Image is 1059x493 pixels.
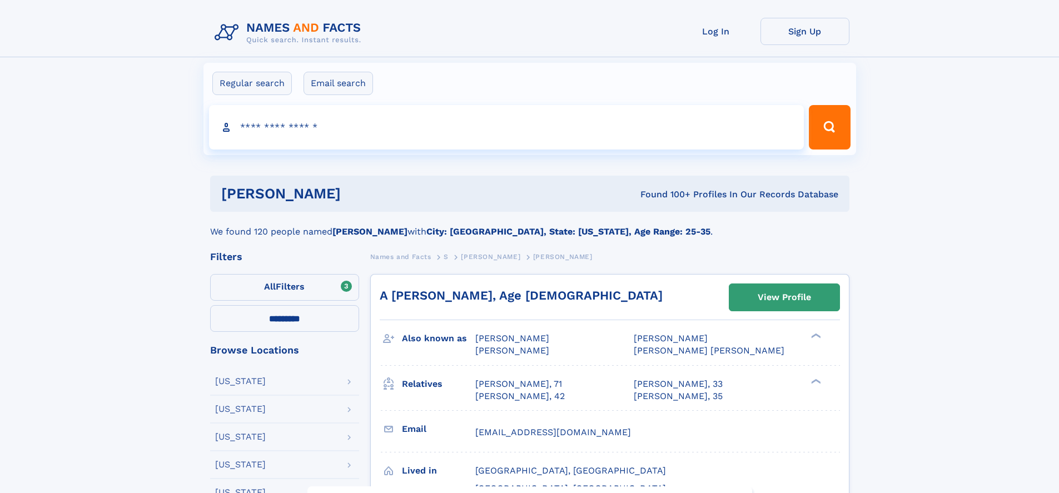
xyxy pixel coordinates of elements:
[634,390,723,402] a: [PERSON_NAME], 35
[475,465,666,476] span: [GEOGRAPHIC_DATA], [GEOGRAPHIC_DATA]
[215,377,266,386] div: [US_STATE]
[533,253,593,261] span: [PERSON_NAME]
[402,329,475,348] h3: Also known as
[808,377,822,385] div: ❯
[402,375,475,394] h3: Relatives
[634,378,723,390] a: [PERSON_NAME], 33
[210,252,359,262] div: Filters
[380,288,663,302] a: A [PERSON_NAME], Age [DEMOGRAPHIC_DATA]
[758,285,811,310] div: View Profile
[634,333,708,343] span: [PERSON_NAME]
[475,390,565,402] a: [PERSON_NAME], 42
[215,460,266,469] div: [US_STATE]
[210,345,359,355] div: Browse Locations
[426,226,710,237] b: City: [GEOGRAPHIC_DATA], State: [US_STATE], Age Range: 25-35
[370,250,431,263] a: Names and Facts
[808,332,822,340] div: ❯
[210,18,370,48] img: Logo Names and Facts
[444,253,449,261] span: S
[461,250,520,263] a: [PERSON_NAME]
[475,378,562,390] a: [PERSON_NAME], 71
[402,420,475,439] h3: Email
[729,284,839,311] a: View Profile
[475,333,549,343] span: [PERSON_NAME]
[809,105,850,150] button: Search Button
[332,226,407,237] b: [PERSON_NAME]
[210,274,359,301] label: Filters
[461,253,520,261] span: [PERSON_NAME]
[209,105,804,150] input: search input
[264,281,276,292] span: All
[304,72,373,95] label: Email search
[760,18,849,45] a: Sign Up
[475,427,631,437] span: [EMAIL_ADDRESS][DOMAIN_NAME]
[444,250,449,263] a: S
[215,405,266,414] div: [US_STATE]
[475,345,549,356] span: [PERSON_NAME]
[221,187,491,201] h1: [PERSON_NAME]
[210,212,849,238] div: We found 120 people named with .
[672,18,760,45] a: Log In
[402,461,475,480] h3: Lived in
[215,432,266,441] div: [US_STATE]
[634,345,784,356] span: [PERSON_NAME] [PERSON_NAME]
[212,72,292,95] label: Regular search
[490,188,838,201] div: Found 100+ Profiles In Our Records Database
